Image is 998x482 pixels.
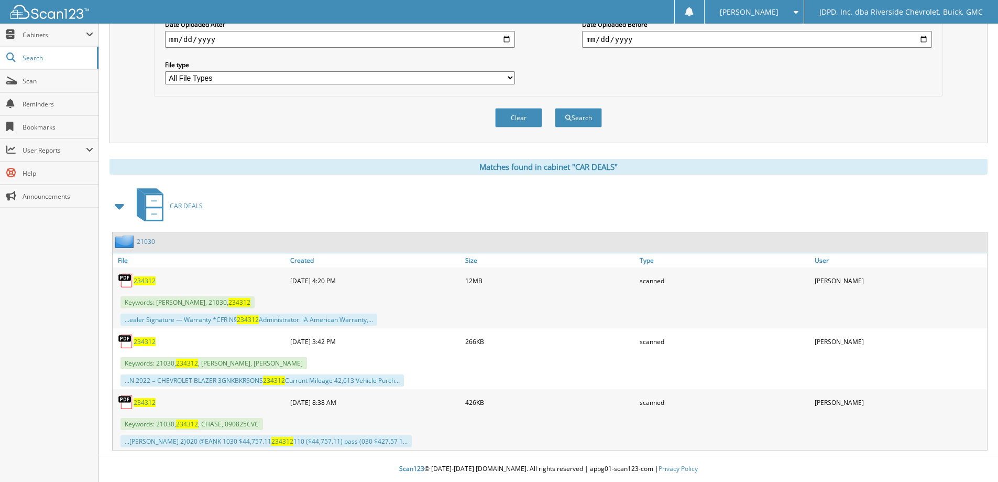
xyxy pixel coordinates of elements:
span: Keywords: 21030, , [PERSON_NAME], [PERSON_NAME] [120,357,307,369]
span: Cabinets [23,30,86,39]
span: Announcements [23,192,93,201]
div: ...ealer Signature — Warranty *CFR N§ Administrator: iA American Warranty,... [120,314,377,326]
div: scanned [637,392,812,413]
img: folder2.png [115,235,137,248]
span: 234312 [176,359,198,368]
div: 266KB [463,331,638,352]
div: [DATE] 4:20 PM [288,270,463,291]
label: Date Uploaded After [165,20,515,29]
label: File type [165,60,515,69]
div: [PERSON_NAME] [812,331,987,352]
div: [DATE] 3:42 PM [288,331,463,352]
input: end [582,31,932,48]
a: Privacy Policy [659,464,698,473]
span: Help [23,169,93,178]
div: Matches found in cabinet "CAR DEALS" [109,159,988,175]
div: 426KB [463,392,638,413]
input: start [165,31,515,48]
a: File [113,253,288,267]
button: Clear [495,108,542,127]
img: scan123-logo-white.svg [10,5,89,19]
div: © [DATE]-[DATE] [DOMAIN_NAME]. All rights reserved | appg01-scan123-com | [99,456,998,482]
button: Search [555,108,602,127]
span: 234312 [271,437,293,446]
div: [PERSON_NAME] [812,270,987,291]
div: ...[PERSON_NAME] 2}020 @EANK 1030 $44,757.11 110 ($44,757.11) pass (030 $427.57 1... [120,435,412,447]
div: ...N 2922 = CHEVROLET BLAZER 3GNKBKRSONS Current Mileage 42,613 Vehicle Purch... [120,374,404,387]
span: Reminders [23,100,93,109]
span: Keywords: 21030, , CHASE, 090825CVC [120,418,263,430]
img: PDF.png [118,394,134,410]
span: Search [23,53,92,62]
div: scanned [637,331,812,352]
span: 234312 [263,376,285,385]
a: 234312 [134,398,156,407]
span: Scan [23,77,93,85]
a: Type [637,253,812,267]
div: scanned [637,270,812,291]
label: Date Uploaded Before [582,20,932,29]
img: PDF.png [118,273,134,288]
span: 234312 [176,420,198,429]
span: [PERSON_NAME] [720,9,778,15]
div: 12MB [463,270,638,291]
div: [DATE] 8:38 AM [288,392,463,413]
a: User [812,253,987,267]
span: JDPD, Inc. dba Riverside Chevrolet, Buick, GMC [819,9,983,15]
span: 234312 [228,298,250,307]
span: CAR DEALS [170,201,203,210]
img: PDF.png [118,334,134,349]
a: 234312 [134,276,156,285]
a: CAR DEALS [130,185,203,227]
a: 234312 [134,337,156,346]
a: Size [463,253,638,267]
a: 21030 [137,237,155,246]
span: User Reports [23,146,86,155]
iframe: Chat Widget [946,432,998,482]
a: Created [288,253,463,267]
span: Keywords: [PERSON_NAME], 21030, [120,296,255,308]
span: Bookmarks [23,123,93,132]
div: [PERSON_NAME] [812,392,987,413]
span: 234312 [237,315,259,324]
span: Scan123 [399,464,424,473]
